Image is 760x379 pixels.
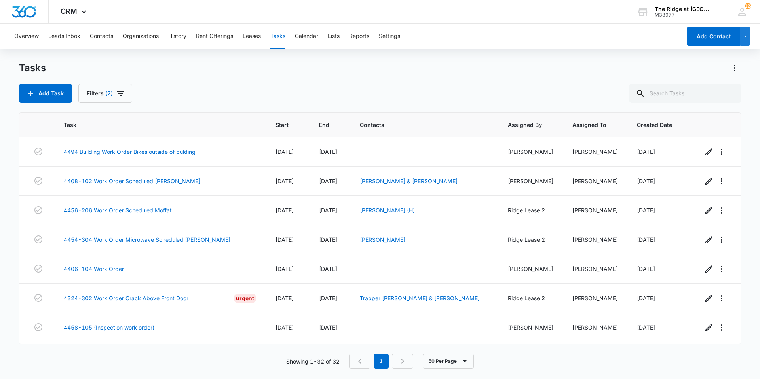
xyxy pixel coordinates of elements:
[728,62,741,74] button: Actions
[360,121,477,129] span: Contacts
[168,24,186,49] button: History
[275,295,294,301] span: [DATE]
[64,121,245,129] span: Task
[19,84,72,103] button: Add Task
[14,24,39,49] button: Overview
[105,91,113,96] span: (2)
[508,206,553,214] div: Ridge Lease 2
[64,265,124,273] a: 4406-104 Work Order
[196,24,233,49] button: Rent Offerings
[508,148,553,156] div: [PERSON_NAME]
[61,7,77,15] span: CRM
[64,148,196,156] a: 4494 Building Work Order Bikes outside of bulding
[319,324,337,331] span: [DATE]
[374,354,389,369] em: 1
[745,3,751,9] div: notifications count
[64,294,188,302] a: 4324-302 Work Order Crack Above Front Door
[655,12,712,18] div: account id
[508,323,553,332] div: [PERSON_NAME]
[78,84,132,103] button: Filters(2)
[275,121,289,129] span: Start
[90,24,113,49] button: Contacts
[319,236,337,243] span: [DATE]
[745,3,751,9] span: 124
[637,121,672,129] span: Created Date
[349,354,413,369] nav: Pagination
[275,207,294,214] span: [DATE]
[572,121,606,129] span: Assigned To
[64,206,172,214] a: 4456-206 Work Order Scheduled Moffat
[360,178,458,184] a: [PERSON_NAME] & [PERSON_NAME]
[637,265,655,272] span: [DATE]
[64,177,200,185] a: 4408-102 Work Order Scheduled [PERSON_NAME]
[572,206,618,214] div: [PERSON_NAME]
[319,295,337,301] span: [DATE]
[508,235,553,244] div: Ridge Lease 2
[572,294,618,302] div: [PERSON_NAME]
[349,24,369,49] button: Reports
[508,121,542,129] span: Assigned By
[275,324,294,331] span: [DATE]
[572,177,618,185] div: [PERSON_NAME]
[48,24,80,49] button: Leads Inbox
[637,178,655,184] span: [DATE]
[572,265,618,273] div: [PERSON_NAME]
[637,324,655,331] span: [DATE]
[423,354,474,369] button: 50 Per Page
[319,265,337,272] span: [DATE]
[275,236,294,243] span: [DATE]
[687,27,740,46] button: Add Contact
[275,265,294,272] span: [DATE]
[637,236,655,243] span: [DATE]
[275,178,294,184] span: [DATE]
[319,207,337,214] span: [DATE]
[234,294,256,303] div: Urgent
[243,24,261,49] button: Leases
[270,24,285,49] button: Tasks
[508,294,553,302] div: Ridge Lease 2
[360,236,405,243] a: [PERSON_NAME]
[275,148,294,155] span: [DATE]
[123,24,159,49] button: Organizations
[379,24,400,49] button: Settings
[629,84,741,103] input: Search Tasks
[64,235,230,244] a: 4454-304 Work Order Microwave Scheduled [PERSON_NAME]
[319,148,337,155] span: [DATE]
[286,357,340,366] p: Showing 1-32 of 32
[637,295,655,301] span: [DATE]
[572,148,618,156] div: [PERSON_NAME]
[637,148,655,155] span: [DATE]
[637,207,655,214] span: [DATE]
[655,6,712,12] div: account name
[360,207,415,214] a: [PERSON_NAME] (H)
[319,178,337,184] span: [DATE]
[64,323,154,332] a: 4458-105 (Inspection work order)
[328,24,340,49] button: Lists
[508,265,553,273] div: [PERSON_NAME]
[319,121,329,129] span: End
[508,177,553,185] div: [PERSON_NAME]
[572,323,618,332] div: [PERSON_NAME]
[19,62,46,74] h1: Tasks
[572,235,618,244] div: [PERSON_NAME]
[360,295,480,301] a: Trapper [PERSON_NAME] & [PERSON_NAME]
[295,24,318,49] button: Calendar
